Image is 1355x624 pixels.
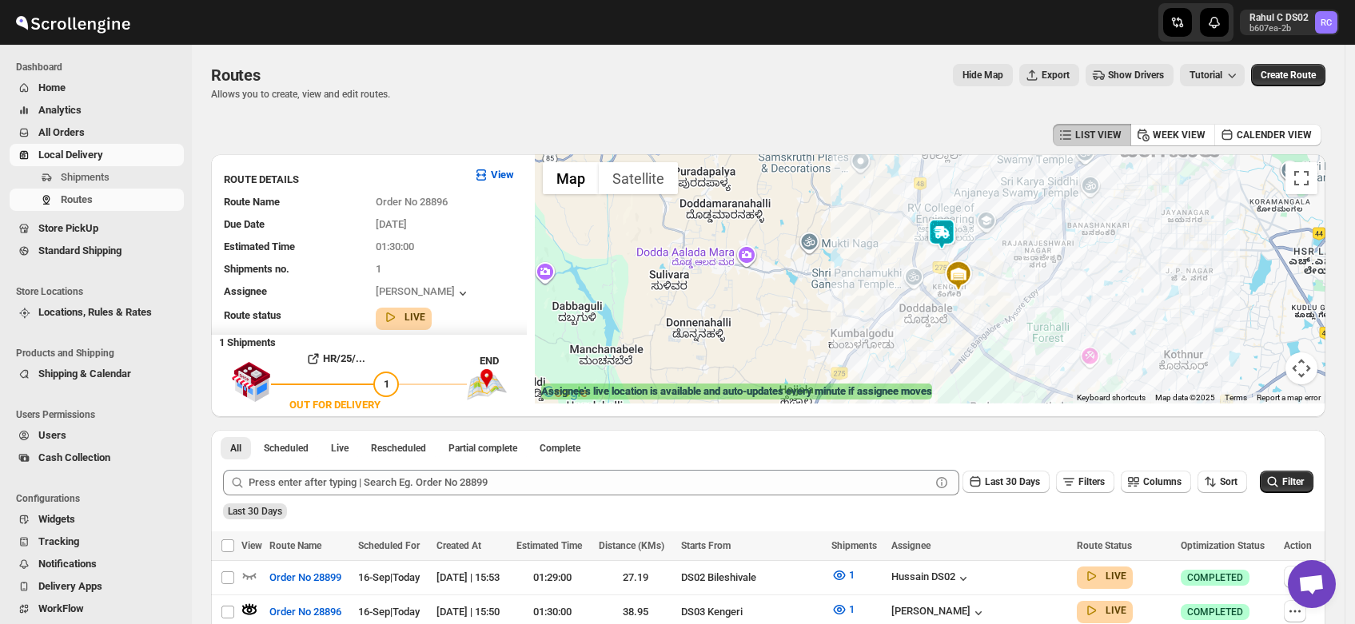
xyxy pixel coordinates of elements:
[1282,476,1304,487] span: Filter
[224,172,460,188] h3: ROUTE DETAILS
[10,121,184,144] button: All Orders
[376,263,381,275] span: 1
[38,104,82,116] span: Analytics
[1251,64,1325,86] button: Create Route
[1042,69,1070,81] span: Export
[681,604,822,620] div: DS03 Kengeri
[358,540,420,551] span: Scheduled For
[1288,560,1336,608] div: Open chat
[405,312,425,323] b: LIVE
[10,598,184,620] button: WorkFlow
[985,476,1040,487] span: Last 30 Days
[1260,471,1313,493] button: Filter
[16,347,184,360] span: Products and Shipping
[1261,69,1316,81] span: Create Route
[376,285,471,301] button: [PERSON_NAME]
[849,603,855,615] span: 1
[1285,162,1317,194] button: Toggle fullscreen view
[264,442,309,455] span: Scheduled
[516,604,589,620] div: 01:30:00
[436,604,507,620] div: [DATE] | 15:50
[382,309,425,325] button: LIVE
[1284,540,1312,551] span: Action
[436,570,507,586] div: [DATE] | 15:53
[480,353,527,369] div: END
[1143,476,1182,487] span: Columns
[38,580,102,592] span: Delivery Apps
[211,328,276,348] b: 1 Shipments
[38,602,84,614] span: WorkFlow
[891,540,931,551] span: Assignee
[16,61,184,74] span: Dashboard
[10,363,184,385] button: Shipping & Calendar
[849,569,855,581] span: 1
[269,604,341,620] span: Order No 28896
[681,570,822,586] div: DS02 Bileshivale
[224,240,295,252] span: Estimated Time
[38,368,131,380] span: Shipping & Calendar
[448,442,517,455] span: Partial complete
[224,309,281,321] span: Route status
[1130,124,1215,146] button: WEEK VIEW
[831,540,877,551] span: Shipments
[1019,64,1079,86] button: Export
[358,571,420,583] span: 16-Sep | Today
[599,570,672,586] div: 27.19
[1075,129,1122,141] span: LIST VIEW
[599,540,664,551] span: Distance (KMs)
[1240,10,1339,35] button: User menu
[1187,606,1243,618] span: COMPLETED
[1180,64,1245,86] button: Tutorial
[61,171,110,183] span: Shipments
[260,565,351,590] button: Order No 28899
[289,397,381,413] div: OUT FOR DELIVERY
[38,558,97,570] span: Notifications
[891,605,986,621] button: [PERSON_NAME]
[10,424,184,447] button: Users
[599,604,672,620] div: 38.95
[323,352,365,364] b: HR/25/...
[376,196,448,208] span: Order No 28896
[953,64,1013,86] button: Map action label
[1220,476,1237,487] span: Sort
[1108,69,1164,81] span: Show Drivers
[384,378,389,390] span: 1
[1086,64,1174,86] button: Show Drivers
[38,513,75,525] span: Widgets
[38,81,66,93] span: Home
[269,540,321,551] span: Route Name
[376,218,407,230] span: [DATE]
[962,69,1003,81] span: Hide Map
[241,540,262,551] span: View
[249,470,931,495] input: Press enter after typing | Search Eg. Order No 28899
[962,471,1050,493] button: Last 30 Days
[230,442,241,455] span: All
[1190,70,1222,81] span: Tutorial
[1257,393,1321,402] a: Report a map error
[221,437,251,459] button: All routes
[228,506,282,517] span: Last 30 Days
[331,442,349,455] span: Live
[516,540,582,551] span: Estimated Time
[269,570,341,586] span: Order No 28899
[38,149,103,161] span: Local Delivery
[211,66,261,85] span: Routes
[10,77,184,99] button: Home
[1198,471,1247,493] button: Sort
[10,508,184,531] button: Widgets
[271,346,399,372] button: HR/25/...
[1056,471,1114,493] button: Filters
[1214,124,1321,146] button: CALENDER VIEW
[1315,11,1337,34] span: Rahul C DS02
[10,166,184,189] button: Shipments
[540,442,580,455] span: Complete
[1083,568,1126,584] button: LIVE
[1078,476,1105,487] span: Filters
[543,162,599,194] button: Show street map
[10,99,184,121] button: Analytics
[1155,393,1215,402] span: Map data ©2025
[516,570,589,586] div: 01:29:00
[1053,124,1131,146] button: LIST VIEW
[1249,11,1309,24] p: Rahul C DS02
